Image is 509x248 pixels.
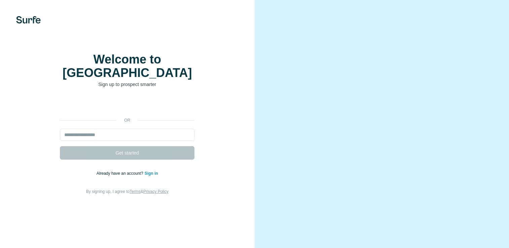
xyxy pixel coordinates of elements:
[86,189,169,194] span: By signing up, I agree to &
[60,53,194,80] h1: Welcome to [GEOGRAPHIC_DATA]
[57,98,198,113] iframe: Sign in with Google Button
[130,189,141,194] a: Terms
[143,189,169,194] a: Privacy Policy
[145,171,158,176] a: Sign in
[60,81,194,88] p: Sign up to prospect smarter
[116,117,138,123] p: or
[16,16,41,24] img: Surfe's logo
[371,7,502,68] iframe: Sign in with Google Dialog
[97,171,145,176] span: Already have an account?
